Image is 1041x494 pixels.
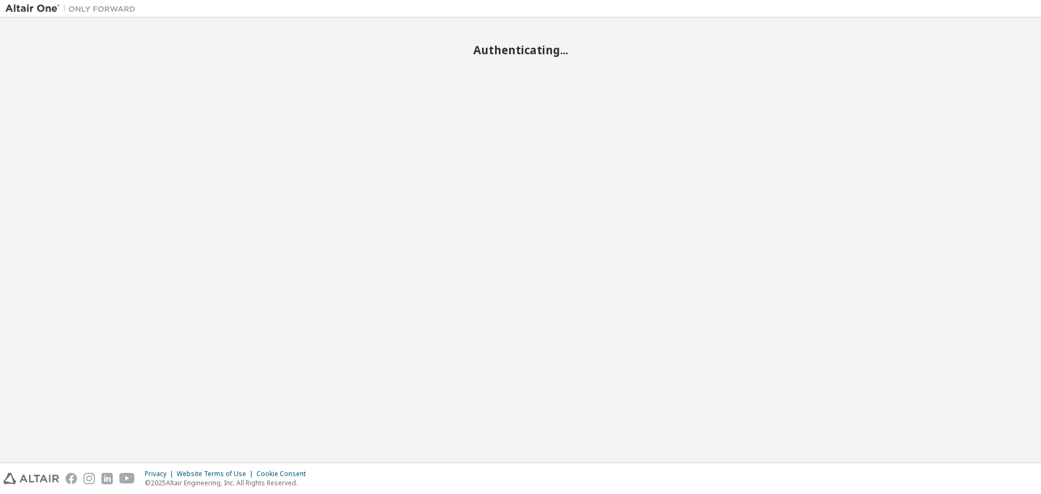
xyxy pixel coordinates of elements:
img: Altair One [5,3,141,14]
img: altair_logo.svg [3,473,59,484]
div: Website Terms of Use [177,470,256,478]
div: Privacy [145,470,177,478]
img: instagram.svg [83,473,95,484]
p: © 2025 Altair Engineering, Inc. All Rights Reserved. [145,478,312,487]
img: linkedin.svg [101,473,113,484]
img: youtube.svg [119,473,135,484]
div: Cookie Consent [256,470,312,478]
h2: Authenticating... [5,43,1036,57]
img: facebook.svg [66,473,77,484]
